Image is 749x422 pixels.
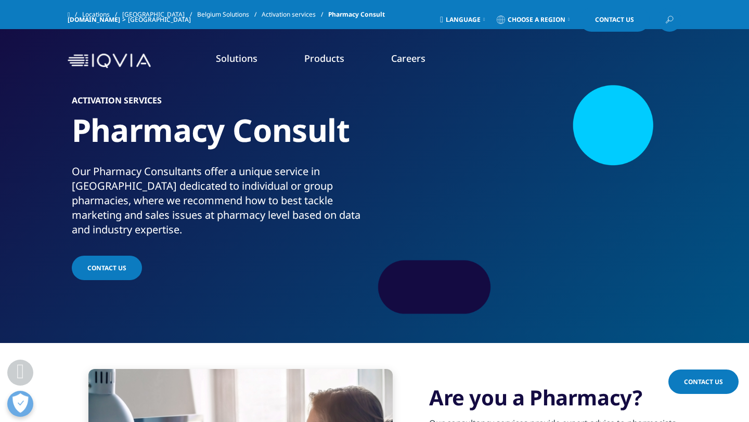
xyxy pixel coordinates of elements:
span: Contact Us [684,377,723,386]
h6: Activation Services [72,96,371,111]
div: [GEOGRAPHIC_DATA] [128,16,195,24]
button: Voorkeuren openen [7,391,33,417]
a: Careers [391,52,425,64]
img: 1008_pharmacist-listening-to-professional-at-store.jpg [399,96,678,304]
span: Language [446,16,481,24]
a: Products [304,52,344,64]
a: Contact Us [668,370,739,394]
span: Contact Us [595,17,634,23]
span: Contact us [87,263,126,272]
a: [DOMAIN_NAME] [68,15,120,24]
nav: Primary [155,36,681,85]
span: Choose a Region [508,16,565,24]
a: Solutions [216,52,257,64]
h3: Are you a Pharmacy? [429,385,681,411]
a: Contact us [72,256,142,280]
a: Contact Us [579,8,650,32]
img: IQVIA Healthcare Information Technology and Pharma Clinical Research Company [68,54,151,69]
h1: Pharmacy Consult [72,111,371,164]
div: Our Pharmacy Consultants offer a unique service in [GEOGRAPHIC_DATA] dedicated to individual or g... [72,164,371,237]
